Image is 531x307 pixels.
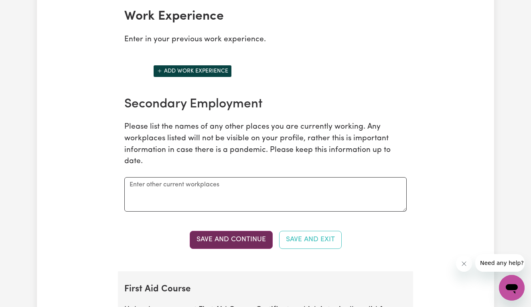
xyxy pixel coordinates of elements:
[153,65,232,77] button: Add another work experience
[124,121,407,168] p: Please list the names of any other places you are currently working. Any workplaces listed will n...
[124,284,407,295] h2: First Aid Course
[124,34,407,46] p: Enter in your previous work experience.
[499,275,525,301] iframe: Button to launch messaging window
[124,97,407,112] h2: Secondary Employment
[475,254,525,272] iframe: Message from company
[456,256,472,272] iframe: Close message
[124,9,407,24] h2: Work Experience
[190,231,273,248] button: Save and Continue
[279,231,342,248] button: Save and Exit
